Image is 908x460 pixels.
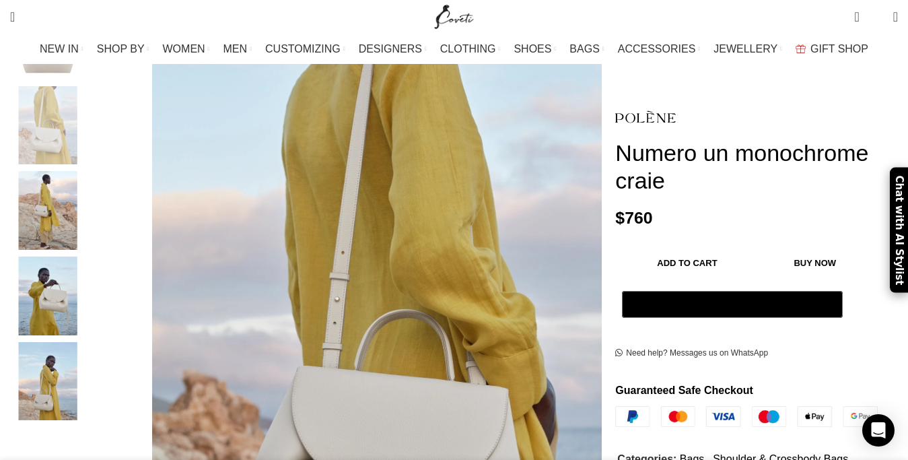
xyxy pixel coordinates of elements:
[359,36,427,63] a: DESIGNERS
[618,42,696,55] span: ACCESSORIES
[7,342,89,421] img: Polene handbags
[7,86,89,165] img: Polene bag
[7,171,89,257] div: 3 / 5
[796,44,806,53] img: GiftBag
[870,3,883,30] div: My Wishlist
[3,3,22,30] a: Search
[622,290,842,317] button: Pay with GPay
[7,171,89,250] img: Polene bags
[569,36,604,63] a: BAGS
[615,385,753,396] strong: Guaranteed Safe Checkout
[615,209,625,227] span: $
[615,101,676,133] img: Polene
[615,139,898,195] h1: Numero un monochrome craie
[440,36,501,63] a: CLOTHING
[40,36,83,63] a: NEW IN
[265,42,341,55] span: CUSTOMIZING
[223,42,248,55] span: MEN
[855,7,866,17] span: 0
[163,42,205,55] span: WOMEN
[359,42,422,55] span: DESIGNERS
[163,36,210,63] a: WOMEN
[615,348,768,359] a: Need help? Messages us on WhatsApp
[265,36,345,63] a: CUSTOMIZING
[810,42,868,55] span: GIFT SHOP
[97,36,149,63] a: SHOP BY
[618,36,701,63] a: ACCESSORIES
[431,10,477,22] a: Site logo
[569,42,599,55] span: BAGS
[7,257,89,342] div: 4 / 5
[97,42,145,55] span: SHOP BY
[7,342,89,428] div: 5 / 5
[759,249,871,277] button: Buy now
[796,36,868,63] a: GIFT SHOP
[7,257,89,335] img: Polene Paris
[622,249,752,277] button: Add to cart
[3,36,905,63] div: Main navigation
[514,36,556,63] a: SHOES
[440,42,496,55] span: CLOTHING
[615,209,652,227] bdi: 760
[40,42,79,55] span: NEW IN
[7,86,89,172] div: 2 / 5
[872,13,882,24] span: 0
[713,36,782,63] a: JEWELLERY
[713,42,777,55] span: JEWELLERY
[615,406,878,427] img: guaranteed-safe-checkout-bordered.j
[847,3,866,30] a: 0
[223,36,252,63] a: MEN
[862,414,895,447] div: Open Intercom Messenger
[514,42,551,55] span: SHOES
